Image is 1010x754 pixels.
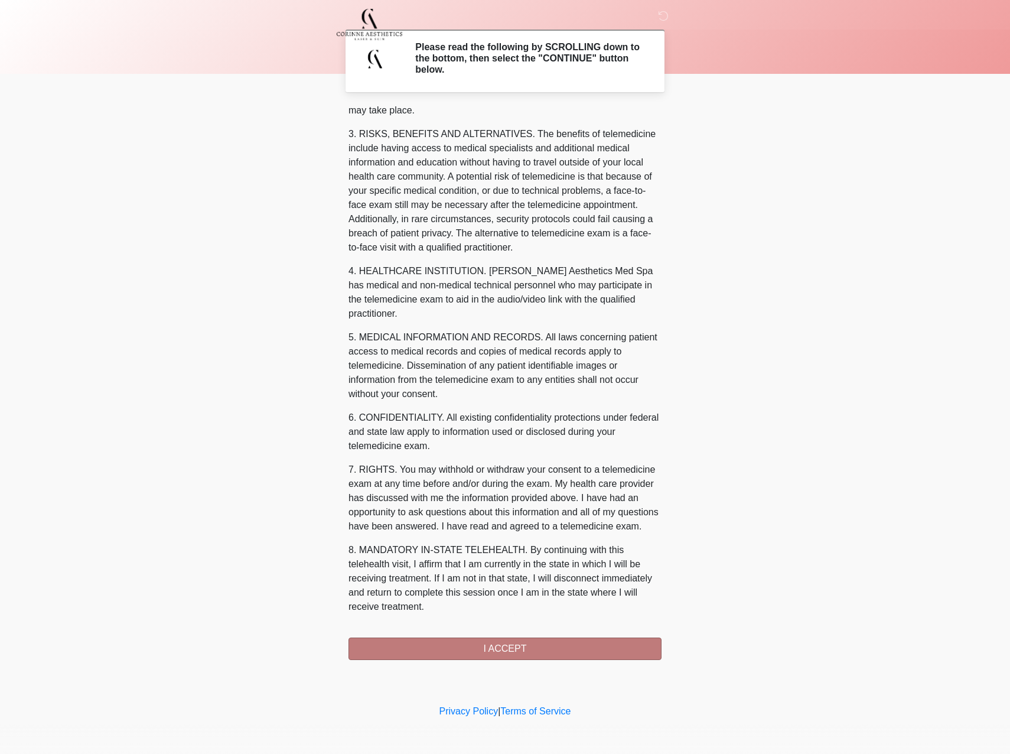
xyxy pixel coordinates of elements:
button: I ACCEPT [348,638,662,660]
img: Corinne Aesthetics Med Spa Logo [337,9,402,40]
h2: Please read the following by SCROLLING down to the bottom, then select the "CONTINUE" button below. [415,41,644,76]
p: 7. RIGHTS. You may withhold or withdraw your consent to a telemedicine exam at any time before an... [348,463,662,534]
p: 3. RISKS, BENEFITS AND ALTERNATIVES. The benefits of telemedicine include having access to medica... [348,127,662,255]
p: 5. MEDICAL INFORMATION AND RECORDS. All laws concerning patient access to medical records and cop... [348,330,662,401]
p: 4. HEALTHCARE INSTITUTION. [PERSON_NAME] Aesthetics Med Spa has medical and non-medical technical... [348,264,662,321]
p: 8. MANDATORY IN-STATE TELEHEALTH. By continuing with this telehealth visit, I affirm that I am cu... [348,543,662,614]
img: Agent Avatar [357,41,393,77]
p: 6. CONFIDENTIALITY. All existing confidentiality protections under federal and state law apply to... [348,411,662,453]
a: Terms of Service [500,706,571,716]
a: Privacy Policy [439,706,499,716]
a: | [498,706,500,716]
